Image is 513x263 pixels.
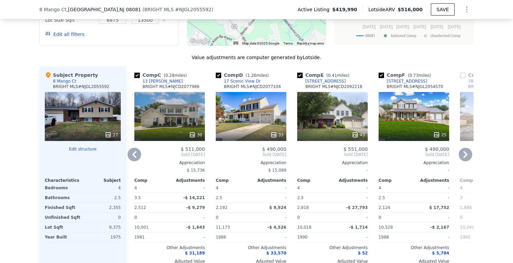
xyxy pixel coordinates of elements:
[142,6,213,13] div: ( )
[297,178,332,183] div: Comp
[53,84,109,89] div: BRIGHT MLS # NJGL2055592
[387,78,427,84] div: [STREET_ADDRESS]
[170,178,205,183] div: Adjustments
[398,7,423,12] span: $516,000
[252,193,286,203] div: -
[396,24,409,29] text: [DATE]
[332,6,357,13] span: $419,990
[391,34,416,38] text: Selected Comp
[332,178,368,183] div: Adjustments
[415,193,449,203] div: -
[270,131,284,138] div: 33
[460,225,474,230] span: 10,241
[224,84,281,89] div: BRIGHT MLS # NJCD2077104
[216,232,250,242] div: 1986
[379,165,449,175] div: -
[297,41,324,45] a: Report a map error
[379,193,413,203] div: 2.5
[242,41,279,45] span: Map data ©2025 Google
[84,193,121,203] div: 2.5
[216,186,218,190] span: 4
[297,186,300,190] span: 4
[45,232,81,242] div: Year Built
[429,205,449,210] span: $ 17,752
[45,183,81,193] div: Bedrooms
[379,152,449,157] span: Sold [DATE]
[305,84,362,89] div: BRIGHT MLS # NJCD2092218
[243,73,271,78] span: ( miles)
[216,193,250,203] div: 2.5
[161,73,190,78] span: ( miles)
[410,73,419,78] span: 0.73
[460,205,472,210] span: 1,888
[134,160,205,165] div: Appreciation
[363,24,376,29] text: [DATE]
[448,24,461,29] text: [DATE]
[380,24,393,29] text: [DATE]
[460,232,494,242] div: 1992
[297,78,346,84] a: [STREET_ADDRESS]
[84,213,121,222] div: 0
[216,178,251,183] div: Comp
[379,72,434,78] div: Comp F
[134,72,190,78] div: Comp C
[187,168,205,173] span: $ 15,736
[379,205,390,210] span: 2,124
[414,178,449,183] div: Adjustments
[142,84,199,89] div: BRIGHT MLS # NJCD2077986
[252,232,286,242] div: -
[45,223,81,232] div: Lot Sqft
[334,193,368,203] div: -
[468,78,500,84] div: 38 Santalina Dr
[189,131,202,138] div: 30
[269,205,286,210] span: $ 9,924
[84,203,121,212] div: 2,355
[414,24,426,29] text: [DATE]
[134,232,168,242] div: 1981
[425,146,449,152] span: $ 490,000
[183,195,205,200] span: -$ 14,221
[324,73,352,78] span: ( miles)
[175,7,211,12] span: # NJGL2055592
[297,160,368,165] div: Appreciation
[460,193,494,203] div: 3
[224,78,261,84] div: 17 Scenic View Dr
[305,78,346,84] div: [STREET_ADDRESS]
[252,213,286,222] div: -
[45,72,98,78] div: Subject Property
[379,232,413,242] div: 1988
[415,213,449,222] div: -
[379,215,381,220] span: 0
[379,245,449,250] div: Other Adjustments
[297,245,368,250] div: Other Adjustments
[344,146,368,152] span: $ 551,000
[134,178,170,183] div: Comp
[163,19,166,22] button: Clear
[39,6,66,13] span: 8 Mango Ct
[45,31,84,38] button: Edit all filters
[189,37,211,46] img: Google
[387,84,443,89] div: BRIGHT MLS # NJGL2054570
[297,205,309,210] span: 2,818
[334,183,368,193] div: -
[134,245,205,250] div: Other Adjustments
[297,225,311,230] span: 10,018
[358,251,368,256] span: $ 52
[216,215,218,220] span: 0
[252,183,286,193] div: -
[460,3,474,16] button: Show Options
[216,78,261,84] a: 17 Scenic View Dr
[134,205,146,210] span: 2,512
[297,232,331,242] div: 1990
[379,78,427,84] a: [STREET_ADDRESS]
[84,232,121,242] div: 1975
[415,183,449,193] div: -
[432,251,449,256] span: $ 5,784
[415,232,449,242] div: -
[216,152,286,157] span: Sold [DATE]
[433,131,446,138] div: 25
[186,205,205,210] span: -$ 9,279
[186,225,205,230] span: -$ 1,643
[266,251,286,256] span: $ 33,570
[171,183,205,193] div: -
